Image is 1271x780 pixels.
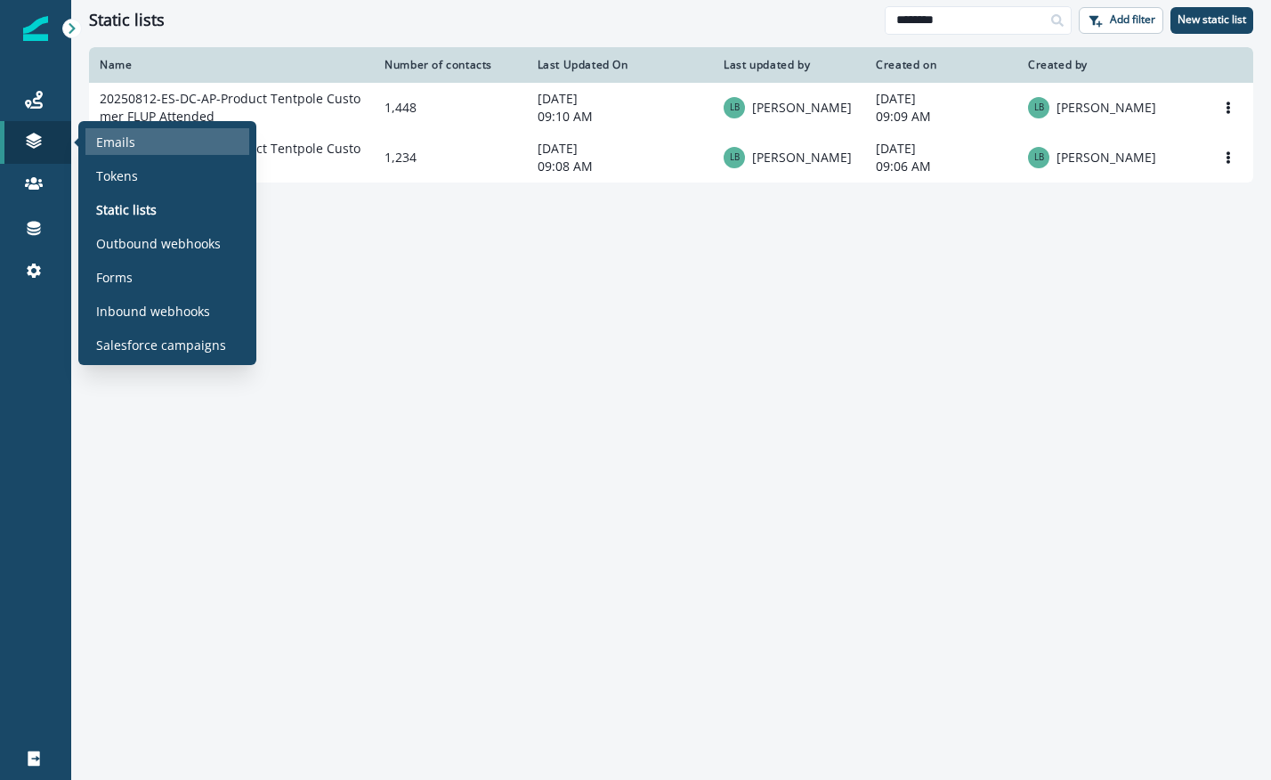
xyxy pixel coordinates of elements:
a: Salesforce campaigns [85,331,249,358]
a: Emails [85,128,249,155]
p: 09:06 AM [876,158,1007,175]
a: Tokens [85,162,249,189]
p: Tokens [96,167,138,185]
p: Add filter [1110,13,1155,26]
p: New static list [1178,13,1246,26]
div: Lindsay Buchanan [730,153,740,162]
h1: Static lists [89,11,165,30]
button: New static list [1170,7,1253,34]
div: Created by [1028,58,1193,72]
a: Forms [85,264,249,290]
div: Last Updated On [538,58,703,72]
button: Add filter [1079,7,1163,34]
a: 20250812-ES-DC-AP-Product Tentpole Customer FLUP Attended1,448[DATE]09:10 AMLindsay Buchanan[PERS... [89,83,1253,133]
a: Outbound webhooks [85,230,249,256]
p: Salesforce campaigns [96,336,226,354]
a: Static lists [85,196,249,223]
p: 09:10 AM [538,108,703,126]
p: [PERSON_NAME] [752,149,852,167]
p: 09:08 AM [538,158,703,175]
div: Lindsay Buchanan [730,103,740,112]
div: Last updated by [724,58,854,72]
p: 09:09 AM [876,108,1007,126]
div: Number of contacts [385,58,515,72]
p: [PERSON_NAME] [1056,99,1156,117]
img: Inflection [23,16,48,41]
p: [PERSON_NAME] [1056,149,1156,167]
p: [DATE] [538,140,703,158]
p: Forms [96,268,133,287]
a: 20250812-ES-DC-AP-Product Tentpole Customer FLUP No Show1,234[DATE]09:08 AMLindsay Buchanan[PERSO... [89,133,1253,183]
p: Inbound webhooks [96,302,210,321]
span: 1,448 [385,99,417,116]
span: 1,234 [385,149,417,166]
p: Static lists [96,200,157,219]
p: Emails [96,133,135,151]
div: Lindsay Buchanan [1034,103,1044,112]
td: 20250812-ES-DC-AP-Product Tentpole Customer FLUP Attended [89,83,374,133]
div: Created on [876,58,1007,72]
p: [DATE] [538,90,703,108]
button: Options [1214,94,1243,121]
button: Options [1214,144,1243,171]
a: Inbound webhooks [85,297,249,324]
p: [PERSON_NAME] [752,99,852,117]
p: [DATE] [876,90,1007,108]
div: Name [100,58,363,72]
p: [DATE] [876,140,1007,158]
p: Outbound webhooks [96,234,221,253]
div: Lindsay Buchanan [1034,153,1044,162]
